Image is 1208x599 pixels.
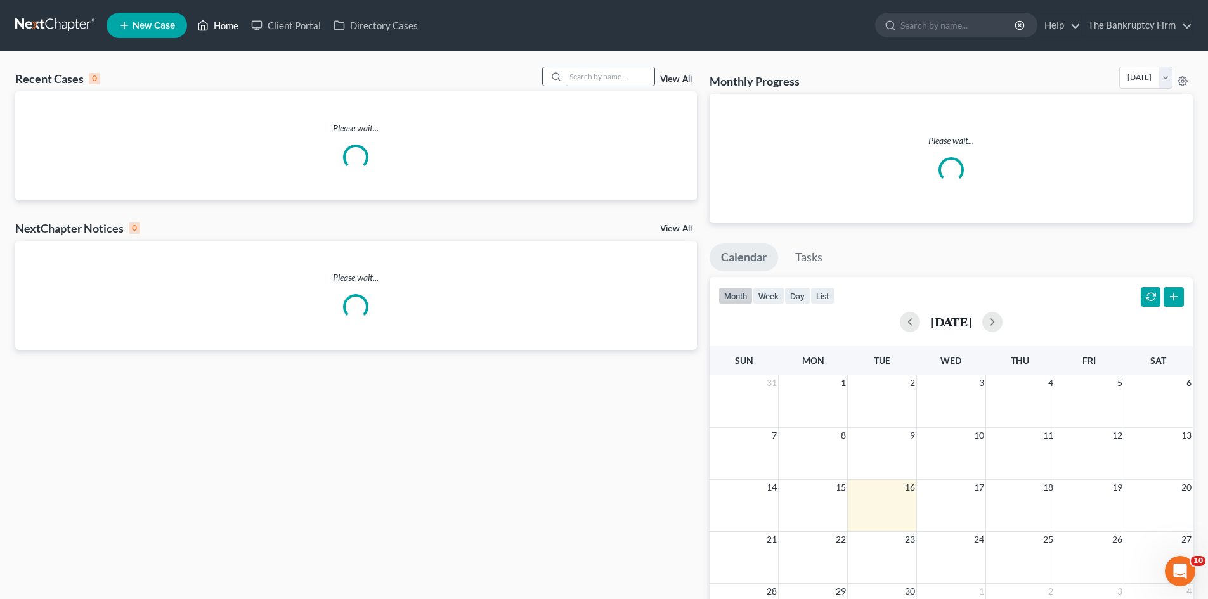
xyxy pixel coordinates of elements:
[327,14,424,37] a: Directory Cases
[900,13,1016,37] input: Search by name...
[245,14,327,37] a: Client Portal
[904,480,916,495] span: 16
[1180,532,1193,547] span: 27
[904,532,916,547] span: 23
[1185,584,1193,599] span: 4
[1047,584,1055,599] span: 2
[1038,14,1081,37] a: Help
[1111,532,1124,547] span: 26
[810,287,835,304] button: list
[566,67,654,86] input: Search by name...
[1042,480,1055,495] span: 18
[1082,14,1192,37] a: The Bankruptcy Firm
[973,480,985,495] span: 17
[133,21,175,30] span: New Case
[909,375,916,390] span: 2
[660,75,692,84] a: View All
[765,584,778,599] span: 28
[1042,428,1055,443] span: 11
[15,221,140,236] div: NextChapter Notices
[191,14,245,37] a: Home
[710,243,778,271] a: Calendar
[1150,355,1166,366] span: Sat
[940,355,961,366] span: Wed
[15,271,697,284] p: Please wait...
[718,287,753,304] button: month
[735,355,753,366] span: Sun
[840,375,847,390] span: 1
[753,287,784,304] button: week
[1111,480,1124,495] span: 19
[1111,428,1124,443] span: 12
[770,428,778,443] span: 7
[1116,375,1124,390] span: 5
[784,287,810,304] button: day
[909,428,916,443] span: 9
[1011,355,1029,366] span: Thu
[904,584,916,599] span: 30
[1185,375,1193,390] span: 6
[710,74,800,89] h3: Monthly Progress
[973,428,985,443] span: 10
[930,315,972,328] h2: [DATE]
[660,224,692,233] a: View All
[1180,428,1193,443] span: 13
[765,480,778,495] span: 14
[874,355,890,366] span: Tue
[720,134,1183,147] p: Please wait...
[840,428,847,443] span: 8
[784,243,834,271] a: Tasks
[835,480,847,495] span: 15
[1180,480,1193,495] span: 20
[1047,375,1055,390] span: 4
[129,222,140,234] div: 0
[15,122,697,134] p: Please wait...
[835,584,847,599] span: 29
[1042,532,1055,547] span: 25
[1116,584,1124,599] span: 3
[1082,355,1096,366] span: Fri
[15,71,100,86] div: Recent Cases
[1191,556,1205,566] span: 10
[765,532,778,547] span: 21
[973,532,985,547] span: 24
[802,355,824,366] span: Mon
[835,532,847,547] span: 22
[1165,556,1195,586] iframe: Intercom live chat
[978,584,985,599] span: 1
[978,375,985,390] span: 3
[89,73,100,84] div: 0
[765,375,778,390] span: 31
